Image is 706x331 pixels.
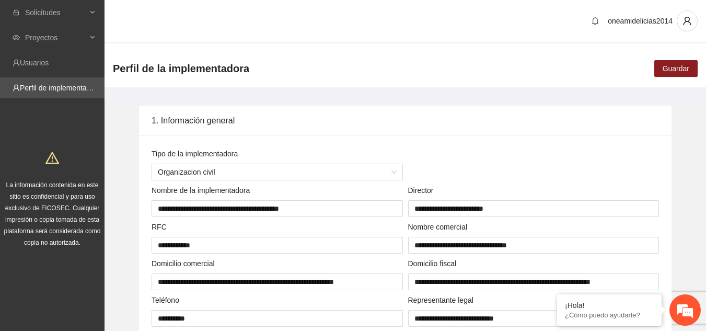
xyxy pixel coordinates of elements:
[654,60,698,77] button: Guardar
[25,2,87,23] span: Solicitudes
[587,17,603,25] span: bell
[152,258,215,269] label: Domicilio comercial
[4,181,101,246] span: La información contenida en este sitio es confidencial y para uso exclusivo de FICOSEC. Cualquier...
[25,27,87,48] span: Proyectos
[152,148,238,159] label: Tipo de la implementadora
[677,16,697,26] span: user
[565,311,654,319] p: ¿Cómo puedo ayudarte?
[408,185,434,196] label: Director
[20,84,101,92] a: Perfil de implementadora
[158,164,397,180] span: Organizacion civil
[13,9,20,16] span: inbox
[13,34,20,41] span: eye
[152,294,179,306] label: Teléfono
[663,63,689,74] span: Guardar
[152,106,659,135] div: 1. Información general
[587,13,604,29] button: bell
[408,221,468,233] label: Nombre comercial
[113,60,249,77] span: Perfil de la implementadora
[565,301,654,310] div: ¡Hola!
[408,294,473,306] label: Representante legal
[408,258,457,269] label: Domicilio fiscal
[152,221,167,233] label: RFC
[152,185,250,196] label: Nombre de la implementadora
[677,10,698,31] button: user
[20,59,49,67] a: Usuarios
[45,151,59,165] span: warning
[608,17,673,25] span: oneamidelicias2014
